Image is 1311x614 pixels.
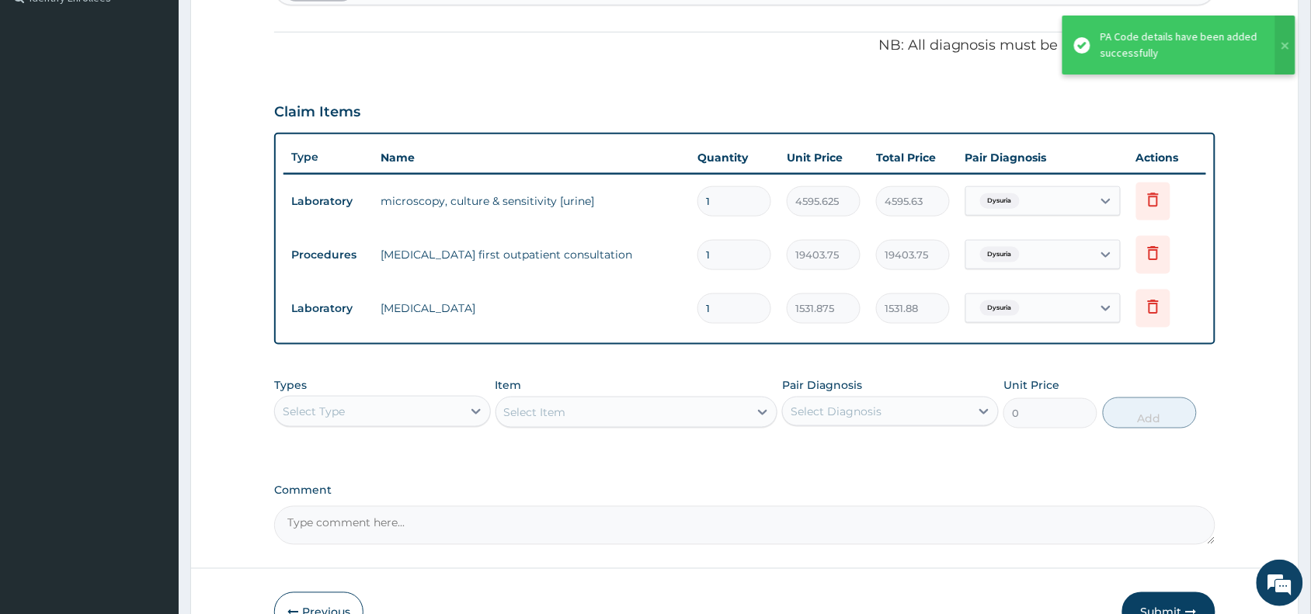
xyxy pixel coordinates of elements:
[255,8,292,45] div: Minimize live chat window
[373,239,690,270] td: [MEDICAL_DATA] first outpatient consultation
[274,36,1215,56] p: NB: All diagnosis must be linked to a claim item
[283,294,373,323] td: Laboratory
[283,143,373,172] th: Type
[1003,377,1059,393] label: Unit Price
[29,78,63,116] img: d_794563401_company_1708531726252_794563401
[958,142,1128,173] th: Pair Diagnosis
[496,377,522,393] label: Item
[283,187,373,216] td: Laboratory
[1101,29,1261,61] div: PA Code details have been added successfully
[690,142,779,173] th: Quantity
[779,142,868,173] th: Unit Price
[373,186,690,217] td: microscopy, culture & sensitivity [urine]
[782,377,862,393] label: Pair Diagnosis
[980,193,1020,209] span: Dysuria
[274,104,360,121] h3: Claim Items
[274,379,307,392] label: Types
[373,293,690,324] td: [MEDICAL_DATA]
[1103,397,1197,428] button: Add
[283,404,345,419] div: Select Type
[90,196,214,352] span: We're online!
[373,142,690,173] th: Name
[980,300,1020,316] span: Dysuria
[274,484,1215,498] label: Comment
[791,404,882,419] div: Select Diagnosis
[868,142,958,173] th: Total Price
[8,424,296,478] textarea: Type your message and hit 'Enter'
[81,87,261,107] div: Chat with us now
[283,241,373,269] td: Procedures
[1128,142,1206,173] th: Actions
[980,247,1020,262] span: Dysuria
